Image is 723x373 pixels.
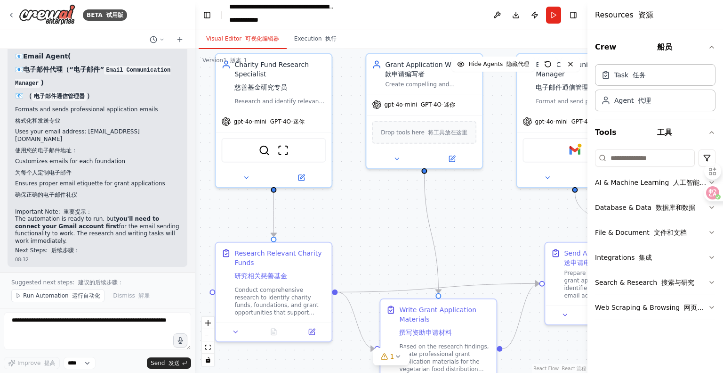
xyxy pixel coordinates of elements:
button: File & Document 文件和文档 [595,220,715,245]
strong: Email Agent [23,52,68,60]
font: 📧 （ ） [15,92,93,99]
h2: Next Steps: [15,247,180,255]
li: Uses your email address: [EMAIL_ADDRESS][DOMAIN_NAME] [15,128,180,158]
button: Send 发送 [147,357,191,369]
font: 文件和文档 [654,229,687,236]
div: Write Grant Application Materials [399,305,490,341]
font: React 流程 [562,366,586,371]
div: Email Communication Manager电子邮件通信管理器Format and send professional grant application emails to foun... [516,53,634,188]
p: The automation is ready to run, but for the email sending functionality to work. The research and... [15,216,180,245]
button: Improve 提高 [4,357,60,369]
font: 赠款申请编写者 [385,61,475,78]
font: 试用版 [106,12,123,18]
font: 集成 [639,254,652,261]
div: Research Relevant Charity Funds研究相关慈善基金Conduct comprehensive research to identify charity funds, ... [215,242,332,342]
span: Hide Agents [468,60,529,68]
button: Start a new chat [172,34,187,45]
font: 撰写资助申请材料 [399,329,452,336]
button: Search & Research 搜索与研究 [595,270,715,295]
div: Research and identify relevant charity funds and foundations that support food distribution proje... [234,98,326,105]
font: 船员 [657,42,672,51]
div: Task [614,70,646,80]
div: Prepare and send professional grant application emails to the identified foundations using the em... [564,269,655,299]
h2: Important Note: [15,208,180,216]
button: Open in side panel [425,153,478,165]
img: SerperDevTool [258,145,270,156]
h4: Resources [595,9,653,21]
p: Suggested next steps: [11,279,184,286]
font: 电子邮件通信管理器 [536,83,595,91]
div: Create compelling and professional grant application letters and proposals that effectively commu... [385,81,476,88]
button: Crew 船员 [595,34,715,60]
font: 提高 [44,360,56,366]
div: Tools 工具 [595,146,715,328]
button: zoom in [202,317,214,329]
span: Run Automation [23,292,100,299]
a: React Flow attribution [533,366,586,371]
font: 解雇 [138,292,150,299]
button: Run Automation 运行自动化 [11,289,104,302]
div: Email Communication Manager [536,60,627,96]
div: Grant Application Writer 赠款申请编写者Create compelling and professional grant application letters and ... [365,53,483,169]
font: GPT-4O-迷你 [421,101,455,108]
div: Crew 船员 [595,60,715,119]
font: 发送 [169,360,180,366]
font: 搜索与研究 [661,279,694,286]
div: Conduct comprehensive research to identify charity funds, foundations, and grant opportunities th... [234,286,326,316]
span: Drop tools here [381,128,467,137]
font: GPT-4O-迷你 [270,118,305,125]
font: 隐藏代理 [506,61,529,67]
button: fit view [202,341,214,354]
g: Edge from 414eb547-efba-4df5-a3f5-afaebcbb4660 to 338988e1-0b8a-4252-b674-96d7c73726f1 [570,193,608,237]
font: 为每个人定制电子邮件 [15,169,72,176]
span: gpt-4o-mini [384,101,455,108]
font: 任务 [633,71,646,79]
code: 电子邮件通信管理器 [32,92,87,101]
div: File & Document [595,228,687,237]
font: 格式化和发送专业 [15,117,60,124]
h3: 📧 ( ) [15,51,180,104]
button: Execution [287,29,345,49]
g: Edge from 19d84c38-3416-4bbf-9fad-1cb6caa111e6 to 0599bc3f-072f-4c38-b3e0-02c9681446e8 [419,174,443,293]
button: Switch to previous chat [146,34,169,45]
button: No output available [254,326,294,338]
img: Logo [19,4,75,25]
div: Agent [614,96,651,105]
strong: 电子邮件代理 [23,66,63,73]
button: AI & Machine Learning 人工智能和机器学习 [595,170,715,195]
div: Charity Fund Research Specialist慈善基金研究专员Research and identify relevant charity funds and foundati... [215,53,332,188]
nav: breadcrumb [229,2,335,28]
font: 使用您的电子邮件地址： [15,147,77,154]
font: 慈善基金研究专员 [234,83,287,91]
font: 可视化编辑器 [245,35,279,42]
font: 运行自动化 [72,292,100,299]
span: gpt-4o-mini [535,118,605,125]
g: Edge from 0599bc3f-072f-4c38-b3e0-02c9681446e8 to 338988e1-0b8a-4252-b674-96d7c73726f1 [502,279,539,353]
button: Hide Agents 隐藏代理 [451,57,535,72]
button: Tools 工具 [595,119,715,146]
font: 重要提示： [64,208,92,215]
div: Send Application Emails [564,249,655,267]
li: Formats and sends professional application emails [15,106,180,128]
font: 代理 [638,97,651,104]
div: Grant Application Writer [385,60,476,79]
span: Send [151,359,180,367]
button: Hide right sidebar [567,8,580,22]
button: toggle interactivity [202,354,214,366]
span: 1 [390,352,394,361]
font: 数据库和数据 [656,204,695,211]
li: Customizes emails for each foundation [15,158,180,180]
div: Database & Data [595,203,695,212]
span: Dismiss [113,292,150,299]
font: 资源 [638,10,653,19]
button: zoom out [202,329,214,341]
button: Dismiss 解雇 [108,289,154,302]
div: Charity Fund Research Specialist [234,60,326,96]
span: gpt-4o-mini [233,118,304,125]
font: 工具 [657,128,672,137]
div: Send Application Emails发送申请电子邮件Prepare and send professional grant application emails to the iden... [544,242,662,325]
font: 将工具放在这里 [428,129,467,136]
button: Visual Editor [199,29,287,49]
div: Web Scraping & Browsing [595,303,708,312]
font: GPT-4O-迷你 [571,118,606,125]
